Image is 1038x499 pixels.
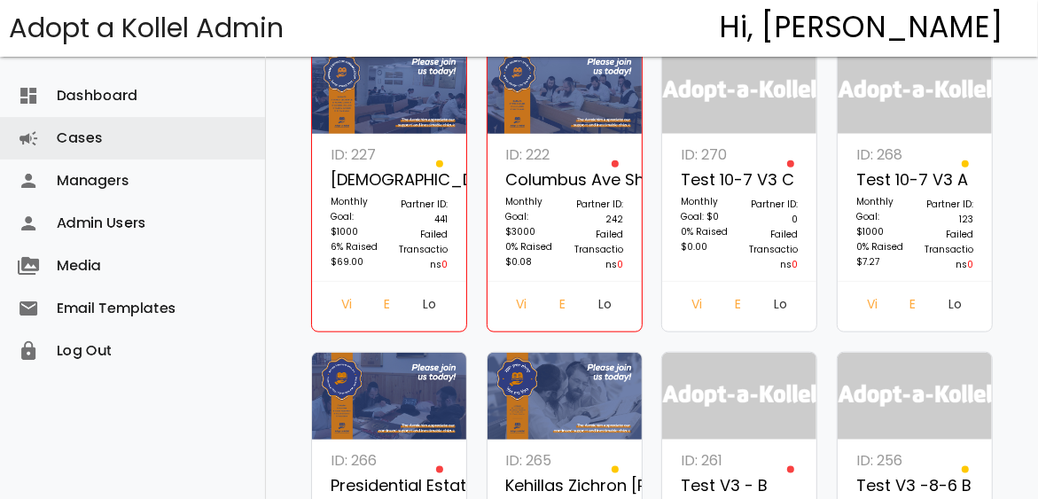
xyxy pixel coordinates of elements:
[488,47,642,134] img: 14XDPFCEVl.Zurf2Ls4y8.jpg
[681,143,730,167] p: ID: 270
[506,167,555,194] p: Columbus Ave Shul
[565,143,633,281] a: Partner ID: 242 Failed Transactions0
[18,202,39,245] i: person
[331,239,379,269] p: 6% Raised $69.00
[496,143,565,278] a: ID: 222 Columbus Ave Shul Monthly Goal: $3000 0% Raised $0.08
[719,12,1003,43] h4: Hi, [PERSON_NAME]
[506,194,555,239] p: Monthly Goal: $3000
[18,160,39,202] i: person
[542,291,581,323] a: Edit
[662,47,816,134] img: logonobg.png
[368,291,407,323] a: Edit
[681,448,730,472] p: ID: 261
[925,227,973,272] p: Failed Transactions
[582,291,628,323] a: Log In
[838,353,992,440] img: logonobg.png
[325,291,368,323] a: View
[856,143,905,167] p: ID: 268
[925,197,973,227] p: Partner ID: 123
[399,227,448,272] p: Failed Transactions
[574,227,623,272] p: Failed Transactions
[331,167,379,194] p: [DEMOGRAPHIC_DATA]
[18,117,39,160] i: campaign
[617,258,623,271] span: 0
[501,291,543,323] a: View
[671,143,739,263] a: ID: 270 Test 10-7 V3 C Monthly Goal: $0 0% Raised $0.00
[856,167,905,194] p: Test 10-7 V3 A
[441,258,448,271] span: 0
[506,143,555,167] p: ID: 222
[488,353,642,440] img: MnsSBcA6lZ.y5WEhTf2vm.jpg
[915,143,983,281] a: Partner ID: 123 Failed Transactions0
[856,448,905,472] p: ID: 256
[856,239,905,269] p: 0% Raised $7.27
[321,143,389,278] a: ID: 227 [DEMOGRAPHIC_DATA] Monthly Goal: $1000 6% Raised $69.00
[662,353,816,440] img: logonobg.png
[506,448,555,472] p: ID: 265
[18,330,39,372] i: lock
[967,258,973,271] span: 0
[681,224,730,254] p: 0% Raised $0.00
[574,197,623,227] p: Partner ID: 242
[681,167,730,194] p: Test 10-7 V3 C
[681,194,730,224] p: Monthly Goal: $0
[851,291,894,323] a: View
[933,291,979,323] a: Log In
[749,227,798,272] p: Failed Transactions
[856,194,905,239] p: Monthly Goal: $1000
[506,239,555,269] p: 0% Raised $0.08
[894,291,933,323] a: Edit
[675,291,718,323] a: View
[758,291,804,323] a: Log In
[847,143,915,278] a: ID: 268 Test 10-7 V3 A Monthly Goal: $1000 0% Raised $7.27
[18,74,39,117] i: dashboard
[18,245,39,287] i: perm_media
[331,448,379,472] p: ID: 266
[312,47,466,134] img: BFZw5UMVl1.SHP7sBlZae.jpg
[331,143,379,167] p: ID: 227
[739,143,808,281] a: Partner ID: 0 Failed Transactions0
[312,353,466,440] img: wUViOcx39X.Upjy9d4hAb.jpg
[792,258,799,271] span: 0
[399,197,448,227] p: Partner ID: 441
[389,143,457,281] a: Partner ID: 441 Failed Transactions0
[331,194,379,239] p: Monthly Goal: $1000
[718,291,757,323] a: Edit
[18,287,39,330] i: email
[838,47,992,134] img: logonobg.png
[749,197,798,227] p: Partner ID: 0
[407,291,453,323] a: Log In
